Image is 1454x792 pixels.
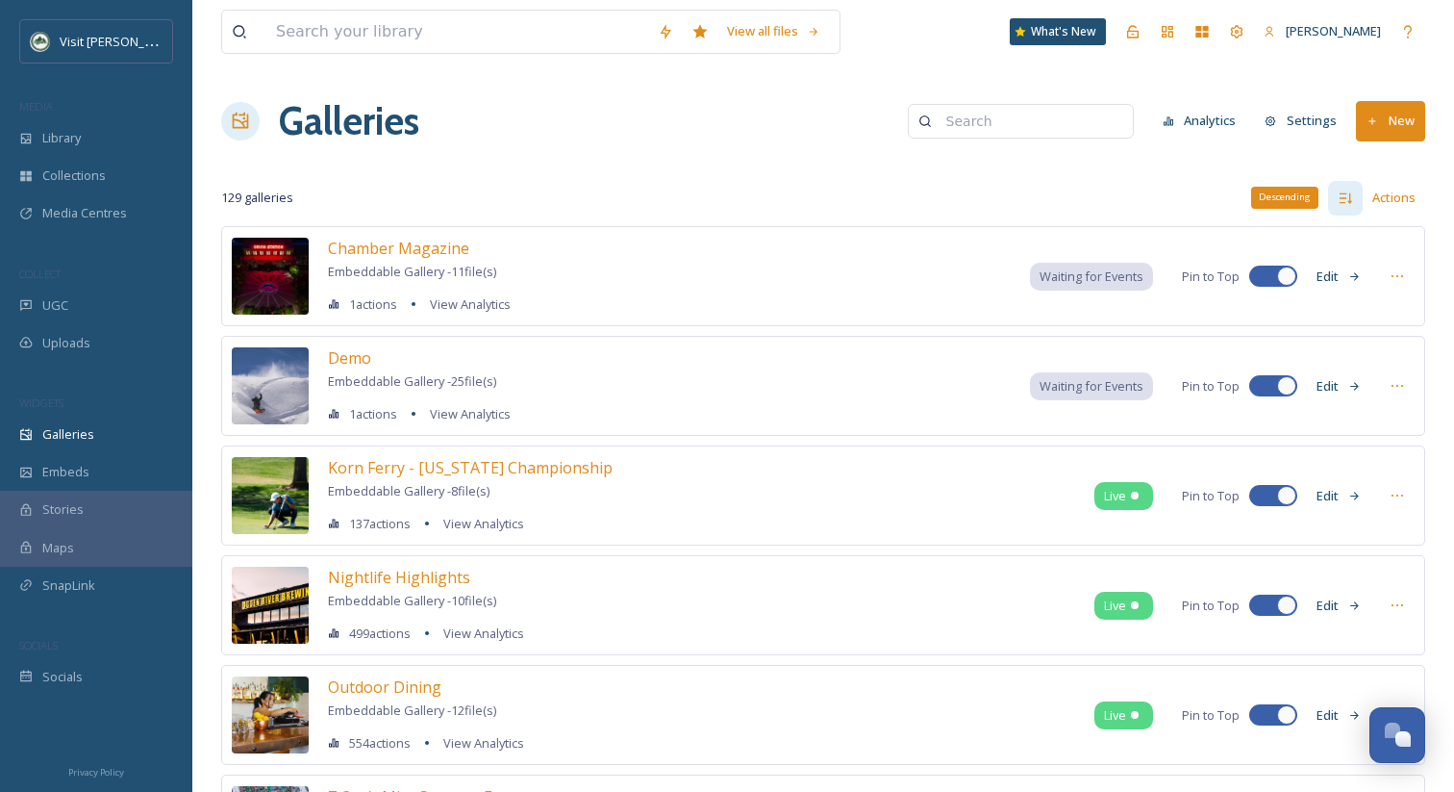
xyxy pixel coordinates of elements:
button: Settings [1255,102,1346,140]
a: Analytics [1153,102,1256,140]
span: Embeddable Gallery - 10 file(s) [328,592,496,609]
button: Edit [1307,697,1370,734]
a: [PERSON_NAME] [1254,13,1391,50]
a: Settings [1255,102,1356,140]
span: Socials [42,668,83,686]
a: View Analytics [434,512,524,535]
span: Live [1104,487,1126,505]
button: Edit [1307,477,1370,515]
span: Embeddable Gallery - 11 file(s) [328,263,496,280]
span: 499 actions [349,625,411,643]
span: Embeddable Gallery - 12 file(s) [328,702,496,719]
span: 137 actions [349,515,411,533]
span: Pin to Top [1182,597,1240,615]
input: Search your library [266,11,648,53]
span: Uploads [42,334,90,352]
span: View Analytics [430,295,511,313]
span: Stories [42,500,84,519]
span: Chamber Magazine [328,238,469,259]
span: Privacy Policy [68,766,124,779]
span: SnapLink [42,576,95,595]
span: Collections [42,166,106,185]
span: UGC [42,296,68,315]
span: Library [42,129,81,147]
span: 1 actions [349,405,397,423]
a: Privacy Policy [68,759,124,782]
span: Korn Ferry - [US_STATE] Championship [328,457,613,478]
a: View Analytics [420,402,511,425]
button: Open Chat [1369,707,1425,763]
span: Embeddable Gallery - 25 file(s) [328,372,496,390]
span: Pin to Top [1182,706,1240,725]
a: View all files [717,13,830,50]
span: View Analytics [430,405,511,422]
div: Actions [1363,179,1425,217]
span: Embeds [42,463,89,481]
span: Demo [328,347,371,369]
img: 54277f9e-1d85-4c23-8352-f847327e253f.jpg [232,238,309,315]
span: Waiting for Events [1040,377,1143,396]
span: Visit [PERSON_NAME] [60,32,182,50]
img: TableTwentyFive_1.49.1.jpg [232,677,309,754]
span: WIDGETS [19,396,63,410]
span: COLLECT [19,267,61,281]
span: Live [1104,597,1126,615]
span: Pin to Top [1182,268,1240,286]
a: Galleries [279,92,419,150]
img: Ogden%2520River%2520Brewing%2520Exterior%2520%2528002%2529.jpg [232,567,309,644]
span: SOCIALS [19,638,58,652]
button: Edit [1307,258,1370,295]
span: [PERSON_NAME] [1286,22,1381,39]
img: 98395428-d56c-4b65-bcc6-7558235bc7d2.jpg [232,457,309,534]
a: View Analytics [420,293,511,316]
span: Maps [42,539,74,557]
span: View Analytics [443,734,524,752]
img: Unknown.png [31,32,50,51]
span: Media Centres [42,204,127,222]
span: Embeddable Gallery - 8 file(s) [328,482,489,499]
span: 1 actions [349,295,397,314]
span: 554 actions [349,734,411,753]
input: Search [937,102,1123,141]
span: View Analytics [443,625,524,642]
span: MEDIA [19,99,53,114]
span: Live [1104,706,1126,725]
span: Galleries [42,425,94,444]
button: New [1356,101,1425,141]
span: 129 galleries [221,189,293,207]
span: Waiting for Events [1040,268,1143,286]
a: View Analytics [434,731,524,754]
span: View Analytics [443,515,524,532]
button: Analytics [1153,102,1246,140]
a: View Analytics [434,622,524,645]
span: Pin to Top [1182,487,1240,505]
span: Nightlife Highlights [328,567,470,588]
div: Descending [1251,187,1318,208]
span: Pin to Top [1182,377,1240,396]
button: Edit [1307,587,1370,625]
img: a9b92e25-c5c6-4914-bad1-fccb8f28fa17.jpg [232,347,309,424]
a: What's New [1010,18,1106,45]
button: Edit [1307,368,1370,405]
span: Outdoor Dining [328,677,441,698]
